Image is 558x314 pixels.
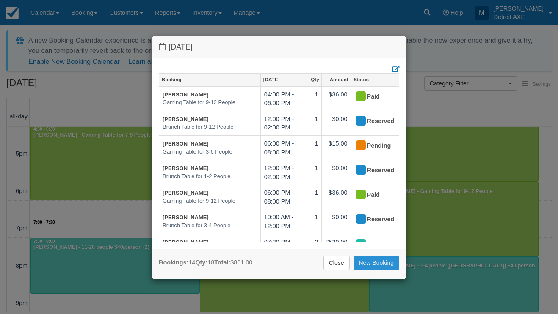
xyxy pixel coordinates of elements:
em: Gaming Table for 9-12 People [163,99,257,107]
strong: Bookings: [159,259,188,266]
a: New Booking [354,256,400,270]
a: [DATE] [261,74,308,85]
td: 1 [308,86,322,111]
td: 04:00 PM - 06:00 PM [260,86,308,111]
td: $36.00 [322,185,351,209]
a: [PERSON_NAME] [163,165,209,171]
td: 1 [308,185,322,209]
td: 07:30 PM - 09:00 PM [260,234,308,259]
td: 1 [308,209,322,234]
td: 12:00 PM - 02:00 PM [260,160,308,185]
div: Reserved [355,213,388,226]
td: $15.00 [322,135,351,160]
a: [PERSON_NAME] [163,116,209,122]
div: Paid [355,90,388,104]
td: $520.00 [322,234,351,259]
a: [PERSON_NAME] [163,91,209,98]
a: Close [323,256,350,270]
h4: [DATE] [159,43,399,52]
a: Status [351,74,399,85]
div: Reserved [355,115,388,128]
a: Amount [322,74,351,85]
a: [PERSON_NAME] [163,190,209,196]
strong: Total: [214,259,230,266]
a: [PERSON_NAME] [163,140,209,147]
td: 10:00 AM - 12:00 PM [260,209,308,234]
a: [PERSON_NAME] [163,239,209,245]
td: $0.00 [322,209,351,234]
td: 1 [308,135,322,160]
td: 06:00 PM - 08:00 PM [260,185,308,209]
td: $36.00 [322,86,351,111]
a: Qty [308,74,321,85]
a: [PERSON_NAME] [163,214,209,220]
a: Booking [159,74,260,85]
div: Deposit [355,238,388,251]
em: Gaming Table for 3-6 People [163,148,257,156]
strong: Qty: [195,259,207,266]
em: Brunch Table for 3-4 People [163,222,257,230]
td: 1 [308,111,322,135]
td: 12:00 PM - 02:00 PM [260,111,308,135]
td: 06:00 PM - 08:00 PM [260,135,308,160]
td: $0.00 [322,111,351,135]
td: $0.00 [322,160,351,185]
div: Paid [355,188,388,202]
td: 1 [308,160,322,185]
div: Reserved [355,164,388,177]
td: 2 [308,234,322,259]
div: Pending [355,139,388,153]
div: 14 18 $861.00 [159,258,252,267]
em: Gaming Table for 9-12 People [163,197,257,205]
em: Brunch Table for 9-12 People [163,123,257,131]
em: Brunch Table for 1-2 People [163,173,257,181]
